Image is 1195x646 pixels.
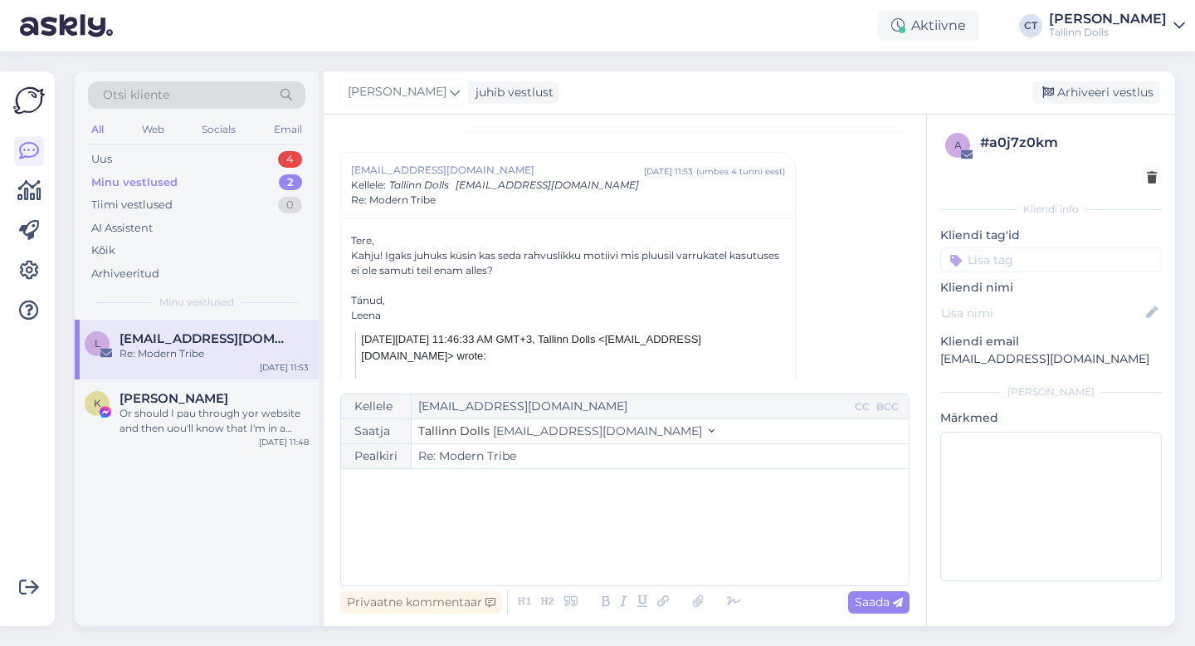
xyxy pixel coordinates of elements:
div: [DATE] 11:48 [259,436,309,448]
div: Re: Modern Tribe [119,346,309,361]
div: # a0j7z0km [980,133,1157,153]
div: Aktiivne [878,11,979,41]
div: CT [1019,14,1042,37]
div: Tiimi vestlused [91,197,173,213]
span: Kristiina Vahter [119,391,228,406]
input: Lisa tag [940,247,1162,272]
p: Kliendi tag'id [940,227,1162,244]
div: Saatja [341,419,412,443]
div: Kliendi info [940,202,1162,217]
span: K [94,397,101,409]
div: Tallinn Dolls [1049,26,1167,39]
span: [EMAIL_ADDRESS][DOMAIN_NAME] [493,423,702,438]
span: Tallinn Dolls [389,179,449,191]
span: a [954,139,962,151]
div: Privaatne kommentaar [340,591,502,614]
div: Arhiveeritud [91,266,159,282]
div: [PERSON_NAME] [940,384,1162,399]
div: CC [851,399,873,414]
div: 4 [278,151,302,168]
p: Märkmed [940,409,1162,427]
span: Re: Modern Tribe [351,193,436,208]
input: Recepient... [412,394,851,418]
div: Uus [91,151,112,168]
span: Minu vestlused [159,295,234,310]
div: Kellele [341,394,412,418]
div: Socials [198,119,239,140]
div: 0 [278,197,302,213]
div: BCC [873,399,902,414]
p: Kliendi nimi [940,279,1162,296]
div: AI Assistent [91,220,153,237]
div: 2 [279,174,302,191]
span: [EMAIL_ADDRESS][DOMAIN_NAME] [456,179,639,191]
button: Tallinn Dolls [EMAIL_ADDRESS][DOMAIN_NAME] [418,423,715,440]
span: [PERSON_NAME] [348,83,446,101]
div: [DATE] 11:53 [260,361,309,374]
div: Email [271,119,305,140]
div: All [88,119,107,140]
div: Arhiveeri vestlus [1032,81,1160,104]
span: l [95,337,100,350]
div: Minu vestlused [91,174,178,191]
div: [DATE][DATE] 11:46:33 AM GMT+3, Tallinn Dolls <[EMAIL_ADDRESS][DOMAIN_NAME]> wrote: [361,331,784,364]
div: Kõik [91,242,115,259]
div: [DATE] 11:53 [644,165,693,178]
div: Tere, Kahju! Igaks juhuks küsin kas seda rahvuslikku motiivi mis pluusil varrukatel kasutuses ei ... [351,233,785,323]
div: [PERSON_NAME] [1049,12,1167,26]
span: leenabelova@yahoo.com [119,331,292,346]
input: Lisa nimi [941,304,1143,322]
div: Or should I pau through yor website and then uou'll know that I'm in a hurry? :) [119,406,309,436]
span: Saada [855,595,903,609]
div: juhib vestlust [469,84,554,101]
p: [EMAIL_ADDRESS][DOMAIN_NAME] [940,350,1162,368]
input: Write subject here... [412,444,909,468]
div: Web [139,119,168,140]
div: ( umbes 4 tunni eest ) [696,165,785,178]
div: Pealkiri [341,444,412,468]
a: [PERSON_NAME]Tallinn Dolls [1049,12,1185,39]
span: Tallinn Dolls [418,423,490,438]
span: Otsi kliente [103,86,169,104]
p: Kliendi email [940,333,1162,350]
span: Kellele : [351,179,386,191]
span: [EMAIL_ADDRESS][DOMAIN_NAME] [351,163,644,178]
img: Askly Logo [13,85,45,116]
